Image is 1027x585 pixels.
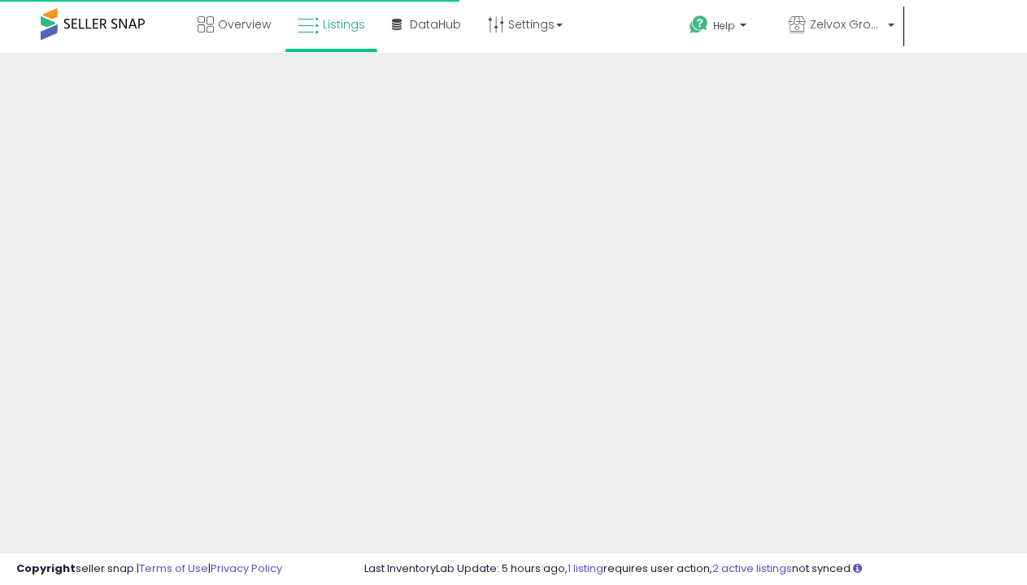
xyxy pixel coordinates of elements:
span: Zelvox Group LLC [810,16,883,32]
i: Click here to read more about un-synced listings. [853,563,862,574]
span: Overview [218,16,271,32]
a: Terms of Use [139,561,208,576]
strong: Copyright [16,561,76,576]
a: Privacy Policy [211,561,282,576]
a: Help [677,2,774,53]
span: Help [713,19,735,32]
a: 2 active listings [712,561,792,576]
div: Last InventoryLab Update: 5 hours ago, requires user action, not synced. [364,561,1011,577]
div: seller snap | | [16,561,282,577]
a: 1 listing [568,561,603,576]
span: Listings [323,16,365,32]
i: Get Help [689,15,709,35]
span: DataHub [410,16,461,32]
